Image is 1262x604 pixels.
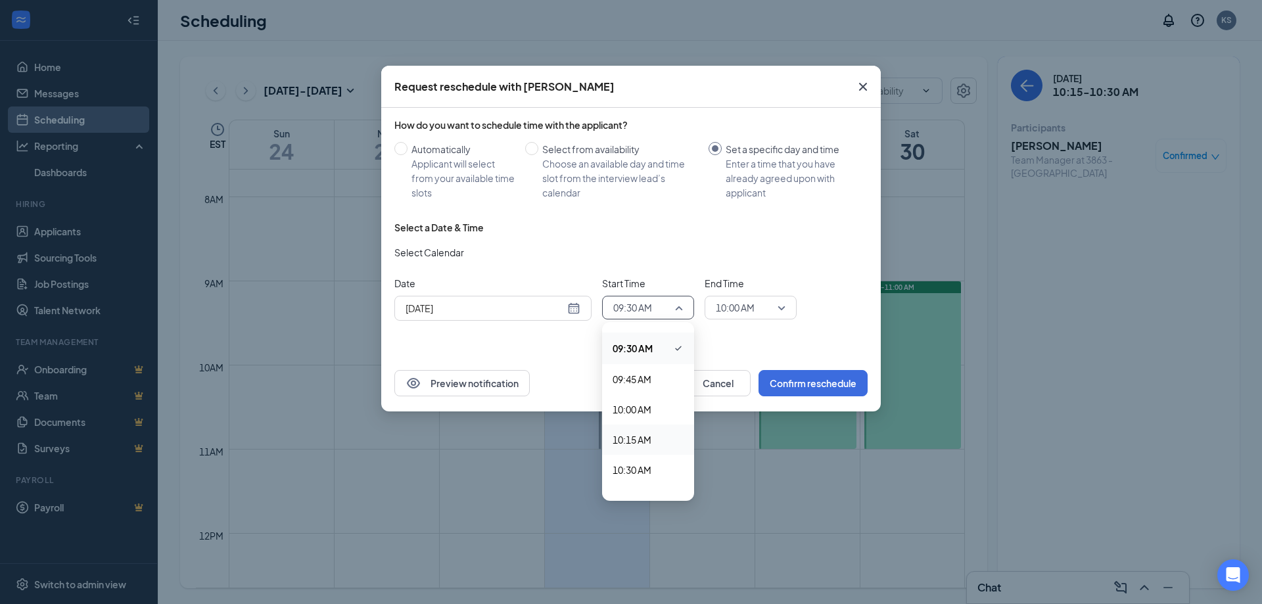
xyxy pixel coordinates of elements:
[411,156,515,200] div: Applicant will select from your available time slots
[613,372,651,386] span: 09:45 AM
[613,463,651,477] span: 10:30 AM
[394,276,592,290] span: Date
[613,402,651,417] span: 10:00 AM
[613,341,653,356] span: 09:30 AM
[394,245,464,260] span: Select Calendar
[726,142,857,156] div: Set a specific day and time
[406,301,565,315] input: Sep 1, 2025
[542,156,698,200] div: Choose an available day and time slot from the interview lead’s calendar
[1217,559,1249,591] div: Open Intercom Messenger
[394,370,530,396] button: EyePreview notification
[394,221,484,234] div: Select a Date & Time
[394,80,615,94] div: Request reschedule with [PERSON_NAME]
[759,370,868,396] button: Confirm reschedule
[716,298,755,317] span: 10:00 AM
[673,340,684,356] svg: Checkmark
[845,66,881,108] button: Close
[394,118,868,131] div: How do you want to schedule time with the applicant?
[613,298,652,317] span: 09:30 AM
[542,142,698,156] div: Select from availability
[613,493,651,507] span: 10:45 AM
[602,276,694,290] span: Start Time
[726,156,857,200] div: Enter a time that you have already agreed upon with applicant
[406,375,421,391] svg: Eye
[411,142,515,156] div: Automatically
[705,276,797,290] span: End Time
[613,432,651,447] span: 10:15 AM
[855,79,871,95] svg: Cross
[685,370,751,396] button: Cancel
